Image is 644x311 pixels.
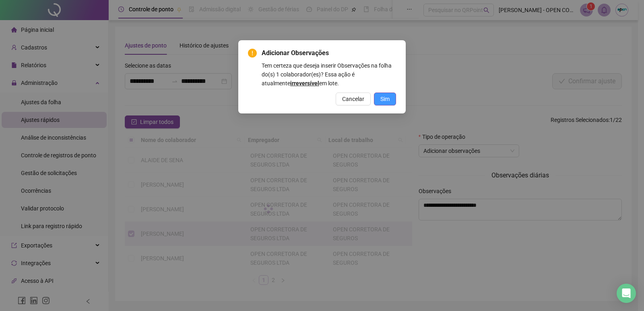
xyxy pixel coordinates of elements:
[290,80,319,87] b: irreversível
[380,95,390,103] span: Sim
[248,49,257,58] span: exclamation-circle
[374,93,396,105] button: Sim
[262,48,396,58] span: Adicionar Observações
[336,93,371,105] button: Cancelar
[342,95,364,103] span: Cancelar
[617,284,636,303] div: Open Intercom Messenger
[262,61,396,88] div: Tem certeza que deseja inserir Observações na folha do(s) 1 colaborador(es)? Essa ação é atualmen...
